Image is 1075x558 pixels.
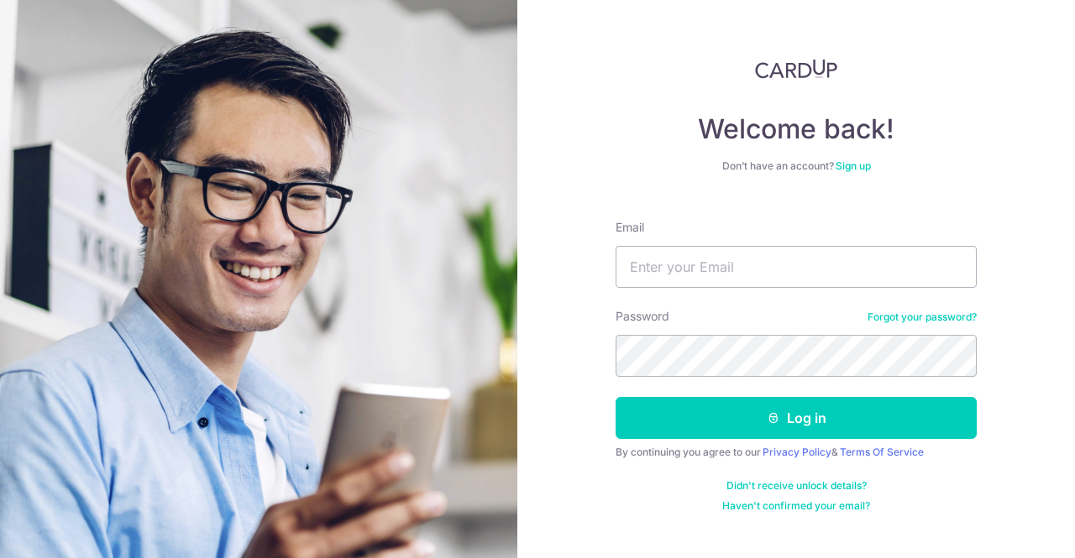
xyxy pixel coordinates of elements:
a: Sign up [836,159,871,172]
div: Don’t have an account? [616,159,977,173]
h4: Welcome back! [616,112,977,146]
img: CardUp Logo [755,59,837,79]
div: By continuing you agree to our & [616,446,977,459]
label: Password [616,308,669,325]
a: Haven't confirmed your email? [722,499,870,513]
input: Enter your Email [616,246,977,288]
label: Email [616,219,644,236]
a: Didn't receive unlock details? [726,479,867,493]
a: Forgot your password? [868,310,977,324]
button: Log in [616,397,977,439]
a: Terms Of Service [840,446,924,458]
a: Privacy Policy [763,446,831,458]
